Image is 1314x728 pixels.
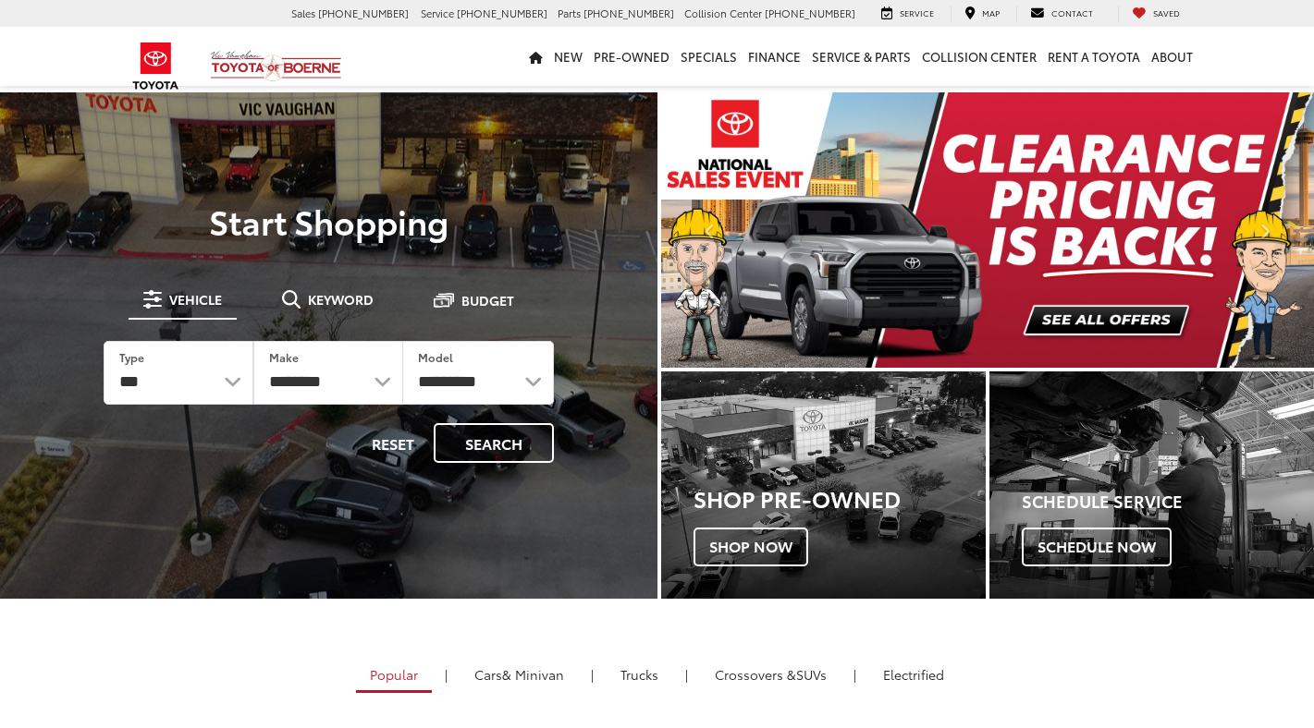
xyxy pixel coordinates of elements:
[1216,129,1314,331] button: Click to view next picture.
[951,6,1013,22] a: Map
[461,294,514,307] span: Budget
[210,50,342,82] img: Vic Vaughan Toyota of Boerne
[681,665,693,684] li: |
[291,6,315,20] span: Sales
[1153,6,1180,18] span: Saved
[869,659,958,690] a: Electrified
[1022,492,1314,511] h4: Schedule Service
[675,27,743,86] a: Specials
[982,6,1000,18] span: Map
[548,27,588,86] a: New
[661,129,759,331] button: Click to view previous picture.
[169,293,222,306] span: Vehicle
[269,349,299,365] label: Make
[806,27,916,86] a: Service & Parts: Opens in a new tab
[989,371,1314,599] a: Schedule Service Schedule Now
[1146,27,1198,86] a: About
[440,665,452,684] li: |
[78,202,580,239] p: Start Shopping
[1022,528,1172,566] span: Schedule Now
[418,349,453,365] label: Model
[684,6,762,20] span: Collision Center
[523,27,548,86] a: Home
[661,371,986,599] div: Toyota
[421,6,454,20] span: Service
[1051,6,1093,18] span: Contact
[502,665,564,684] span: & Minivan
[989,371,1314,599] div: Toyota
[461,659,578,690] a: Cars
[308,293,374,306] span: Keyword
[765,6,855,20] span: [PHONE_NUMBER]
[694,486,986,510] h3: Shop Pre-Owned
[119,349,144,365] label: Type
[588,27,675,86] a: Pre-Owned
[715,665,796,684] span: Crossovers &
[1042,27,1146,86] a: Rent a Toyota
[694,528,808,566] span: Shop Now
[900,6,934,18] span: Service
[849,665,861,684] li: |
[916,27,1042,86] a: Collision Center
[607,659,672,690] a: Trucks
[457,6,547,20] span: [PHONE_NUMBER]
[318,6,409,20] span: [PHONE_NUMBER]
[701,659,841,690] a: SUVs
[356,659,432,693] a: Popular
[583,6,674,20] span: [PHONE_NUMBER]
[867,6,948,22] a: Service
[1016,6,1107,22] a: Contact
[661,371,986,599] a: Shop Pre-Owned Shop Now
[356,423,430,463] button: Reset
[586,665,598,684] li: |
[121,36,190,96] img: Toyota
[1118,6,1194,22] a: My Saved Vehicles
[434,423,554,463] button: Search
[558,6,581,20] span: Parts
[743,27,806,86] a: Finance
